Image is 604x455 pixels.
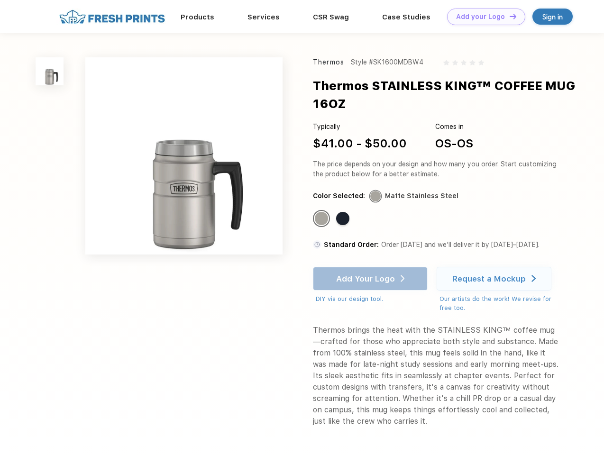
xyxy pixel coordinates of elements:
img: gray_star.svg [452,60,458,65]
div: $41.00 - $50.00 [313,135,407,152]
div: Add your Logo [456,13,505,21]
div: Typically [313,122,407,132]
div: Style #SK1600MDBW4 [351,57,423,67]
img: DT [510,14,516,19]
a: Products [181,13,214,21]
img: gray_star.svg [461,60,467,65]
div: Midnight Blue [336,212,349,225]
img: func=resize&h=100 [36,57,64,85]
div: Sign in [542,11,563,22]
div: Matte Stainless Steel [315,212,328,225]
div: Thermos [313,57,344,67]
div: The price depends on your design and how many you order. Start customizing the product below for ... [313,159,560,179]
span: Order [DATE] and we’ll deliver it by [DATE]–[DATE]. [381,241,540,248]
div: Request a Mockup [452,274,526,283]
img: gray_star.svg [469,60,475,65]
span: Standard Order: [324,241,379,248]
div: Comes in [435,122,473,132]
img: func=resize&h=640 [85,57,283,255]
div: OS-OS [435,135,473,152]
img: standard order [313,240,321,249]
img: white arrow [531,275,536,282]
div: Color Selected: [313,191,365,201]
a: Sign in [532,9,573,25]
div: Our artists do the work! We revise for free too. [439,294,560,313]
div: Thermos brings the heat with the STAINLESS KING™ coffee mug—crafted for those who appreciate both... [313,325,560,427]
div: DIY via our design tool. [316,294,428,304]
img: fo%20logo%202.webp [56,9,168,25]
div: Thermos STAINLESS KING™ COFFEE MUG 16OZ [313,77,585,113]
img: gray_star.svg [478,60,484,65]
img: gray_star.svg [443,60,449,65]
div: Matte Stainless Steel [385,191,458,201]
